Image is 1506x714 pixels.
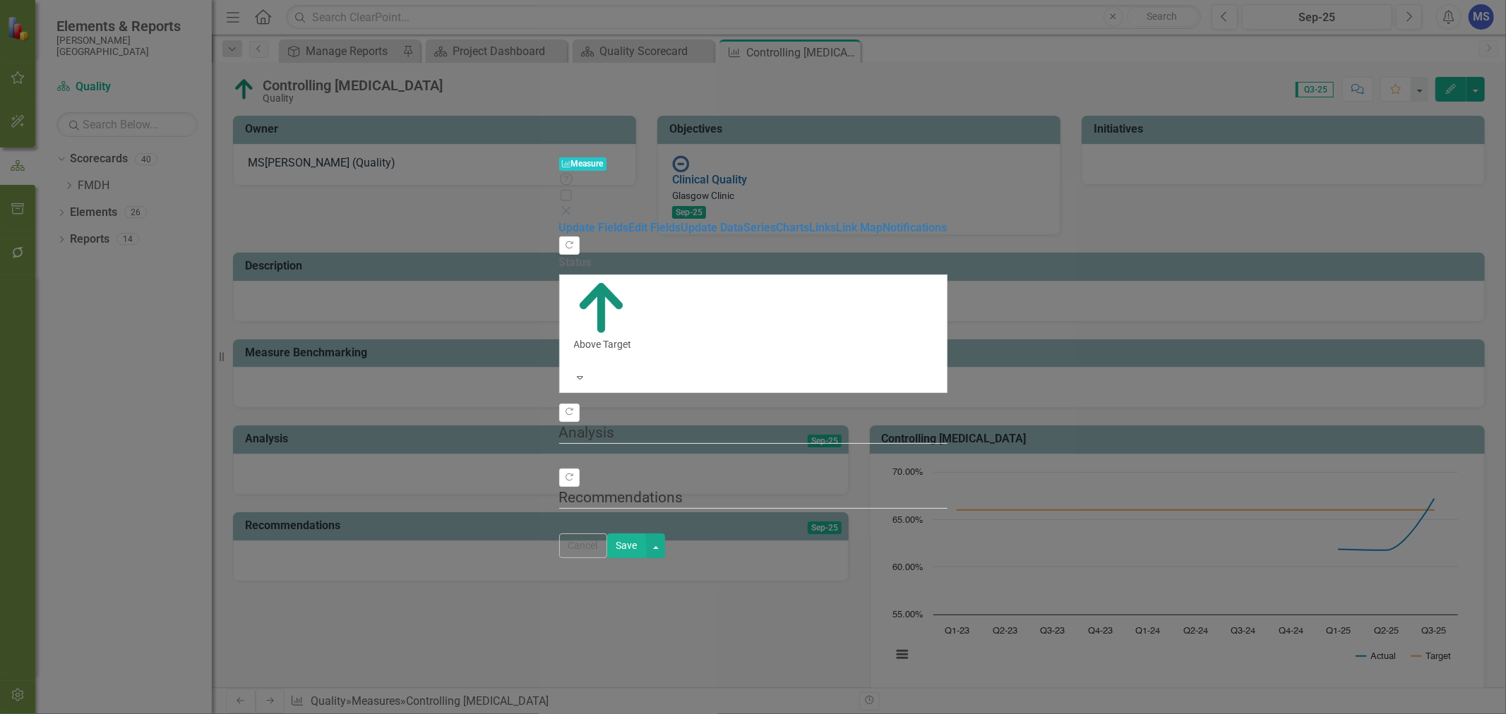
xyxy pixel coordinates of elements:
a: Links [810,221,837,234]
button: Cancel [559,533,607,558]
a: Link Map [837,221,883,234]
legend: Analysis [559,422,948,444]
a: Update Data [681,221,744,234]
span: Measure [559,157,607,171]
a: Edit Fields [629,221,681,234]
a: Charts [777,221,810,234]
button: Save [607,533,647,558]
legend: Recommendations [559,487,948,509]
a: Update Fields [559,221,629,234]
div: Above Target [574,337,933,351]
a: Series [744,221,777,234]
label: Status [559,255,948,271]
a: Notifications [883,221,948,234]
img: Above Target [574,281,631,337]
